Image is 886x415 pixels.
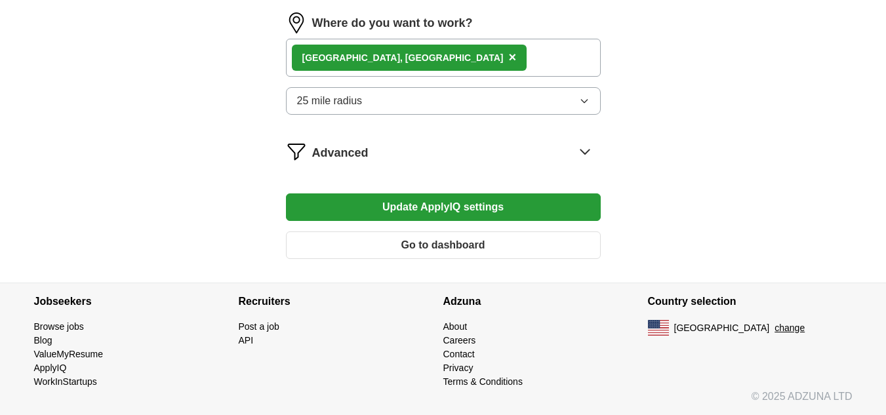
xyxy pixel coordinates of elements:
a: Terms & Conditions [443,376,523,387]
a: Post a job [239,321,279,332]
button: change [775,321,805,335]
button: Update ApplyIQ settings [286,193,601,221]
img: filter [286,141,307,162]
label: Where do you want to work? [312,14,473,32]
span: [GEOGRAPHIC_DATA] [674,321,770,335]
a: ValueMyResume [34,349,104,359]
a: Blog [34,335,52,346]
button: × [508,48,516,68]
a: WorkInStartups [34,376,97,387]
div: © 2025 ADZUNA LTD [24,389,863,415]
a: API [239,335,254,346]
h4: Country selection [648,283,853,320]
a: About [443,321,468,332]
div: [GEOGRAPHIC_DATA], [GEOGRAPHIC_DATA] [302,51,504,65]
a: Contact [443,349,475,359]
a: Browse jobs [34,321,84,332]
a: ApplyIQ [34,363,67,373]
span: 25 mile radius [297,93,363,109]
img: US flag [648,320,669,336]
button: Go to dashboard [286,231,601,259]
span: Advanced [312,144,369,162]
button: 25 mile radius [286,87,601,115]
img: location.png [286,12,307,33]
a: Careers [443,335,476,346]
a: Privacy [443,363,473,373]
span: × [508,50,516,64]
